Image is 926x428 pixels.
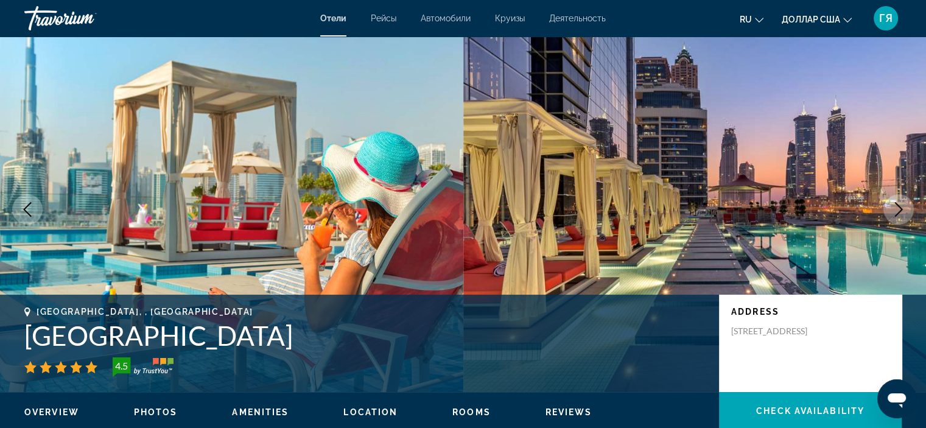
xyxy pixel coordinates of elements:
[421,13,471,23] a: Автомобили
[877,379,916,418] iframe: Кнопка запуска окна обмена сообщениями
[495,13,525,23] a: Круизы
[549,13,606,23] a: Деятельность
[731,307,889,317] p: Address
[756,406,865,416] span: Check Availability
[782,15,840,24] font: доллар США
[134,407,178,417] span: Photos
[343,407,398,418] button: Location
[134,407,178,418] button: Photos
[24,407,79,418] button: Overview
[232,407,289,417] span: Amenities
[731,326,829,337] p: [STREET_ADDRESS]
[24,407,79,417] span: Overview
[24,2,146,34] a: Травориум
[37,307,253,317] span: [GEOGRAPHIC_DATA], , [GEOGRAPHIC_DATA]
[740,10,763,28] button: Изменить язык
[545,407,592,418] button: Reviews
[113,357,174,377] img: trustyou-badge-hor.svg
[371,13,396,23] a: Рейсы
[545,407,592,417] span: Reviews
[883,194,914,225] button: Next image
[232,407,289,418] button: Amenities
[12,194,43,225] button: Previous image
[782,10,852,28] button: Изменить валюту
[109,359,133,373] div: 4.5
[452,407,491,417] span: Rooms
[24,320,707,351] h1: [GEOGRAPHIC_DATA]
[740,15,752,24] font: ru
[452,407,491,418] button: Rooms
[870,5,902,31] button: Меню пользователя
[879,12,893,24] font: ГЯ
[320,13,346,23] a: Отели
[343,407,398,417] span: Location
